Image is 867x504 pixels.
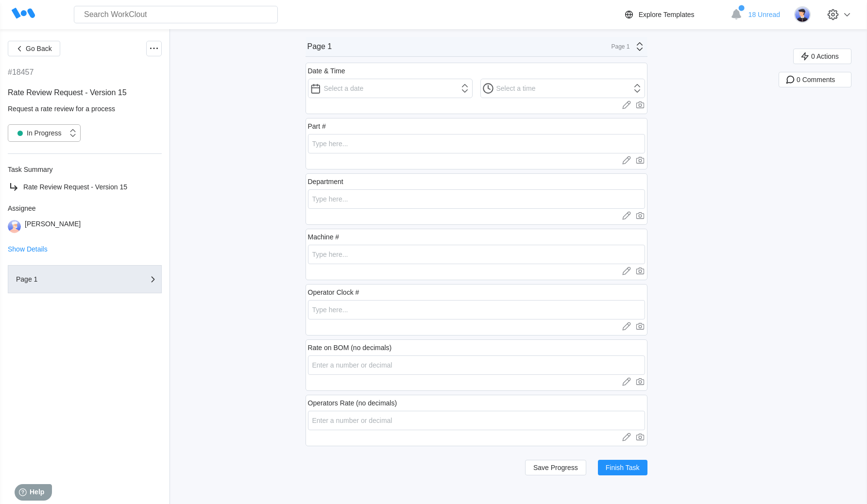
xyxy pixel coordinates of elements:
[308,344,392,352] div: Rate on BOM (no decimals)
[308,355,645,375] input: Enter a number or decimal
[308,178,343,185] div: Department
[8,220,21,233] img: user-3.png
[8,68,34,77] div: #18457
[13,126,62,140] div: In Progress
[480,79,645,98] input: Select a time
[793,49,851,64] button: 0 Actions
[74,6,278,23] input: Search WorkClout
[606,43,630,50] div: Page 1
[8,265,162,293] button: Page 1
[308,245,645,264] input: Type here...
[623,9,726,20] a: Explore Templates
[797,76,835,83] span: 0 Comments
[779,72,851,87] button: 0 Comments
[811,53,839,60] span: 0 Actions
[8,88,127,97] span: Rate Review Request - Version 15
[8,204,162,212] div: Assignee
[8,41,60,56] button: Go Back
[16,276,113,283] div: Page 1
[533,464,578,471] span: Save Progress
[26,45,52,52] span: Go Back
[308,300,645,319] input: Type here...
[308,67,345,75] div: Date & Time
[308,134,645,153] input: Type here...
[606,464,640,471] span: Finish Task
[25,220,81,233] div: [PERSON_NAME]
[748,11,780,18] span: 18 Unread
[8,105,162,113] div: Request a rate review for a process
[308,189,645,209] input: Type here...
[8,246,48,252] button: Show Details
[308,79,473,98] input: Select a date
[525,460,586,475] button: Save Progress
[794,6,811,23] img: user-5.png
[598,460,647,475] button: Finish Task
[308,288,359,296] div: Operator Clock #
[308,122,326,130] div: Part #
[8,166,162,173] div: Task Summary
[307,42,332,51] div: Page 1
[639,11,695,18] div: Explore Templates
[308,411,645,430] input: Enter a number or decimal
[8,181,162,193] a: Rate Review Request - Version 15
[308,399,397,407] div: Operators Rate (no decimals)
[308,233,340,241] div: Machine #
[23,183,127,191] span: Rate Review Request - Version 15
